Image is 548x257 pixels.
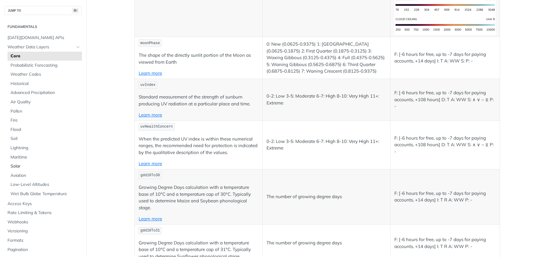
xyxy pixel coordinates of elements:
span: gdd10To30 [140,173,160,177]
a: Maritime [8,153,82,162]
a: Lightning [8,144,82,153]
span: Low-Level Altitudes [11,182,80,188]
a: Fire [8,116,82,125]
button: JUMP TO⌘/ [5,6,82,15]
a: [DATE][DOMAIN_NAME] APIs [5,33,82,42]
span: Pollen [11,108,80,114]
a: Formats [5,236,82,245]
a: Learn more [139,161,162,166]
span: moonPhase [140,41,160,45]
a: Air Quality [8,98,82,107]
a: Low-Level Altitudes [8,180,82,189]
span: Wet Bulb Globe Temperature [11,191,80,197]
a: Soil [8,134,82,143]
span: Weather Codes [11,71,80,77]
span: gdd10To31 [140,228,160,233]
p: F: [-6 hours for free, up to -7 days for paying accounts, +108 hours] D: T A: WW S: ∧ ∨ ~ ⧖ P: - [394,135,496,155]
span: Probabilistic Forecasting [11,62,80,68]
span: Lightning [11,145,80,151]
a: Learn more [139,70,162,76]
p: 0: New (0.0625-0.9375) 1: [GEOGRAPHIC_DATA] (0.0625-0.1875) 2: First Quarter (0.1875-0.3125) 3: W... [266,41,386,75]
span: Core [11,53,80,59]
span: Aviation [11,173,80,179]
p: F: [-6 hours for free, up to -7 days for paying accounts, +14 days] I: T R A: WW P: - [394,190,496,204]
a: Flood [8,125,82,134]
button: Hide subpages for Weather Data Layers [76,45,80,50]
a: Historical [8,79,82,88]
p: 0-2: Low 3-5: Moderate 6-7: High 8-10: Very High 11+: Extreme [266,93,386,106]
a: Pollen [8,107,82,116]
p: F: [-6 hours for free, up to -7 days for paying accounts, +14 days] I: T A: WW S: P: - [394,51,496,65]
span: Versioning [8,228,80,234]
span: uvIndex [140,83,155,87]
a: Webhooks [5,218,82,227]
p: Standard measurement of the strength of sunburn producing UV radiation at a particular place and ... [139,94,258,107]
span: Expand image [394,2,496,7]
p: F: [-6 hours for free, up to -7 days for paying accounts, +14 days] I: T R A: WW P: - [394,236,496,250]
a: Core [8,52,82,61]
a: Probabilistic Forecasting [8,61,82,70]
a: Weather Codes [8,70,82,79]
a: Solar [8,162,82,171]
a: Pagination [5,245,82,254]
a: Access Keys [5,199,82,208]
span: Weather Data Layers [8,44,74,50]
span: Solar [11,163,80,169]
span: Formats [8,237,80,243]
a: Learn more [139,216,162,222]
span: Rate Limiting & Tokens [8,210,80,216]
span: Pagination [8,247,80,253]
p: The number of growing degree days [266,240,386,246]
span: Webhooks [8,219,80,225]
span: Maritime [11,154,80,160]
span: ⌘/ [72,8,79,13]
a: Learn more [139,112,162,118]
p: The number of growing degree days [266,193,386,200]
span: [DATE][DOMAIN_NAME] APIs [8,35,80,41]
span: Air Quality [11,99,80,105]
p: 0-2: Low 3-5: Moderate 6-7: High 8-10: Very High 11+: Extreme [266,138,386,152]
p: The shape of the directly sunlit portion of the Moon as viewed from Earth [139,52,258,65]
span: uvHealthConcern [140,125,173,129]
span: Historical [11,81,80,87]
h2: Fundamentals [5,24,82,29]
a: Wet Bulb Globe Temperature [8,189,82,198]
a: Advanced Precipitation [8,88,82,97]
p: Growing Degree Days calculation with a temperature base of 10°C and a temperature cap of 30°C. Ty... [139,184,258,211]
span: Access Keys [8,201,80,207]
p: F: [-6 hours for free, up to -7 days for paying accounts, +108 hours] D: T A: WW S: ∧ ∨ ~ ⧖ P: - [394,89,496,110]
a: Aviation [8,171,82,180]
span: Fire [11,117,80,123]
span: Soil [11,136,80,142]
span: Flood [11,127,80,133]
span: Advanced Precipitation [11,90,80,96]
span: Expand image [394,22,496,27]
p: When the predicted UV index is within these numerical ranges, the recommended need for protection... [139,136,258,156]
a: Rate Limiting & Tokens [5,208,82,217]
a: Weather Data LayersHide subpages for Weather Data Layers [5,43,82,52]
a: Versioning [5,227,82,236]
